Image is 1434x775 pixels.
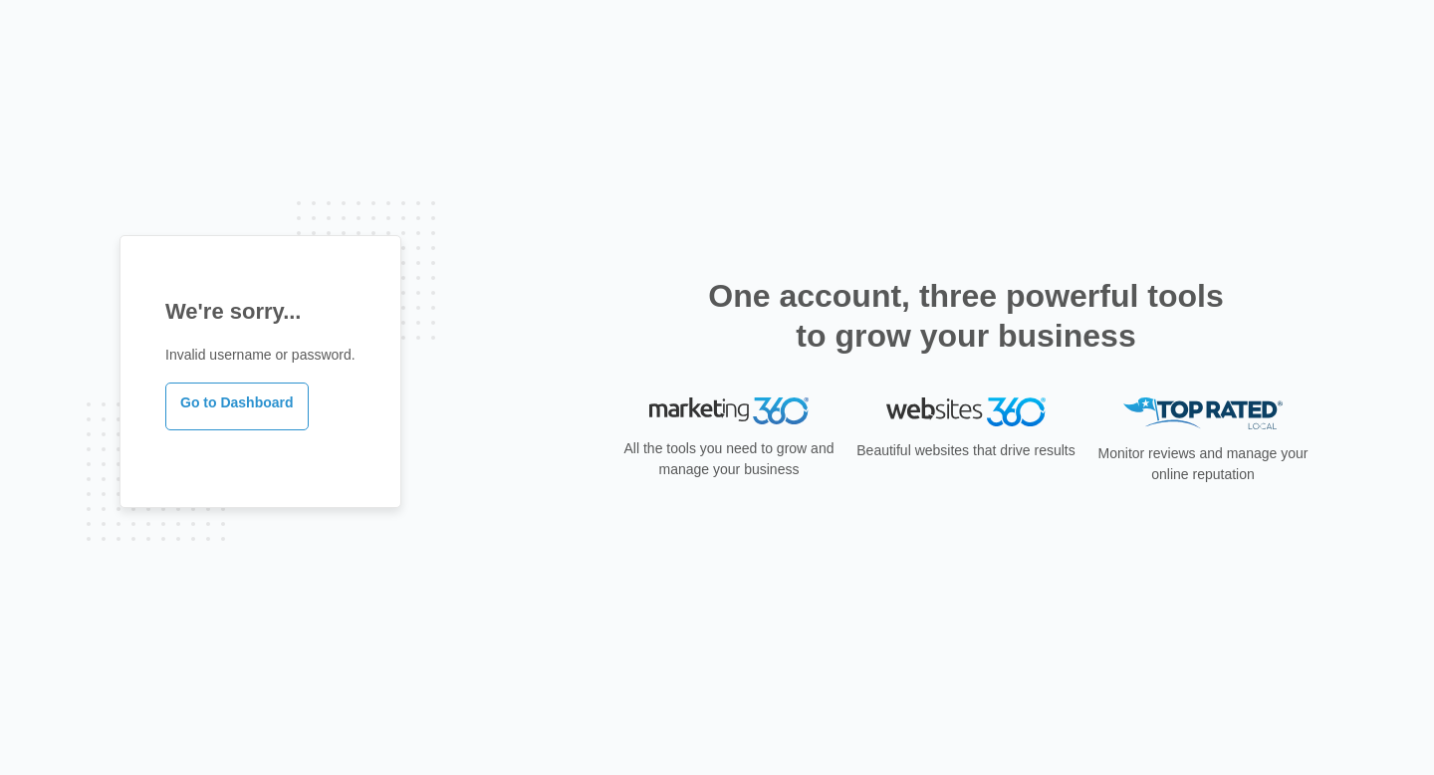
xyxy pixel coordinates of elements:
[886,397,1046,426] img: Websites 360
[165,295,356,328] h1: We're sorry...
[1123,397,1283,430] img: Top Rated Local
[165,383,309,430] a: Go to Dashboard
[854,440,1077,461] p: Beautiful websites that drive results
[165,345,356,366] p: Invalid username or password.
[702,276,1230,356] h2: One account, three powerful tools to grow your business
[617,438,840,480] p: All the tools you need to grow and manage your business
[649,397,809,425] img: Marketing 360
[1091,443,1314,485] p: Monitor reviews and manage your online reputation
